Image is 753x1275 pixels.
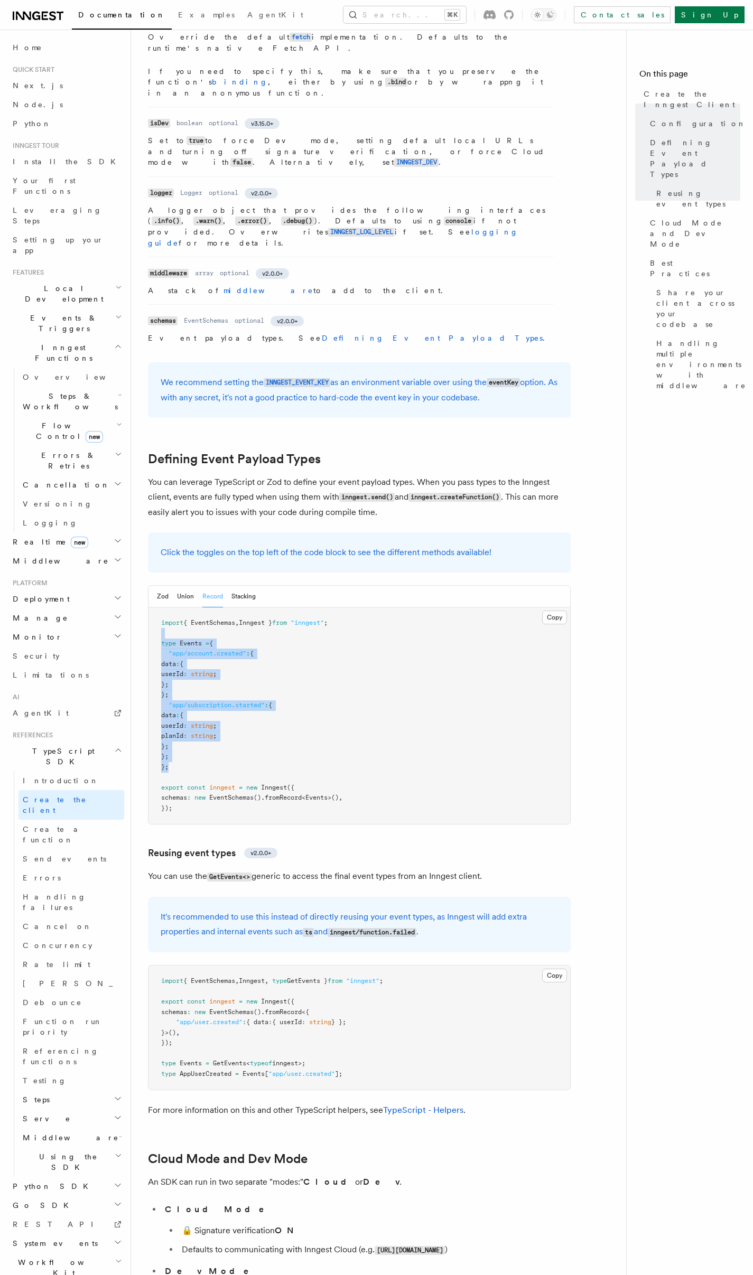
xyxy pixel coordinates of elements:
a: Install the SDK [8,152,124,171]
button: Steps [18,1090,124,1109]
a: Overview [18,368,124,387]
span: from [328,977,342,985]
span: }; [161,691,169,698]
span: Middleware [18,1132,119,1143]
span: Overview [23,373,132,381]
a: Cloud Mode and Dev Mode [148,1151,308,1166]
span: Events [180,1060,202,1067]
span: Errors & Retries [18,450,115,471]
a: Create a function [18,820,124,849]
a: Defining Event Payload Types [322,334,543,342]
span: from [272,619,287,626]
div: TypeScript SDK [8,771,124,1177]
span: }); [161,804,172,812]
a: AgentKit [8,704,124,723]
code: isDev [148,119,170,128]
span: Features [8,268,44,277]
dd: optional [209,119,238,127]
span: Handling multiple environments with middleware [656,338,746,391]
span: [PERSON_NAME] [23,979,178,988]
span: new [194,1008,206,1016]
a: Node.js [8,95,124,114]
span: }; [161,753,169,760]
a: Concurrency [18,936,124,955]
p: Event payload types. See . [148,333,554,343]
span: { [180,711,183,719]
span: , [235,977,239,985]
code: .warn() [193,217,223,226]
span: TypeScript SDK [8,746,114,767]
span: Rate limit [23,960,90,969]
span: string [191,722,213,729]
span: Referencing functions [23,1047,99,1066]
span: Share your client across your codebase [656,287,740,330]
span: "app/user.created" [176,1018,243,1026]
code: .info() [152,217,181,226]
span: EventSchemas [209,1008,254,1016]
a: Introduction [18,771,124,790]
span: }; [161,763,169,771]
span: Inngest tour [8,142,59,150]
span: "inngest" [291,619,324,626]
button: Errors & Retries [18,446,124,475]
button: System events [8,1234,124,1253]
span: <{ [302,1008,309,1016]
span: Install the SDK [13,157,122,166]
span: import [161,619,183,626]
button: Events & Triggers [8,308,124,338]
dd: EventSchemas [184,316,228,325]
span: Events [305,794,328,801]
span: "app/account.created" [169,650,246,657]
span: import [161,977,183,985]
span: Logging [23,519,78,527]
span: < [246,1060,250,1067]
span: Inngest Functions [8,342,114,363]
button: Realtimenew [8,532,124,551]
code: INNGEST_EVENT_KEY [264,378,330,387]
span: : [302,1018,305,1026]
code: inngest.createFunction() [408,493,501,502]
span: Local Development [8,283,115,304]
span: type [272,977,287,985]
span: userId [161,670,183,678]
a: Leveraging Steps [8,201,124,230]
button: Using the SDK [18,1147,124,1177]
p: We recommend setting the as an environment variable over using the option. As with any secret, it... [161,375,558,405]
a: Send events [18,849,124,868]
span: Manage [8,613,68,623]
span: REST API [13,1220,103,1229]
a: Configuration [646,114,740,133]
a: Function run priority [18,1012,124,1042]
span: ; [213,732,217,739]
span: Cancellation [18,480,110,490]
span: data [161,660,176,668]
a: INNGEST_LOG_LEVEL [328,228,395,236]
span: type [161,1060,176,1067]
span: data [161,711,176,719]
span: Next.js [13,81,63,90]
button: TypeScript SDK [8,742,124,771]
span: , [235,619,239,626]
span: = [239,998,243,1005]
span: Documentation [78,11,165,19]
span: = [206,1060,209,1067]
span: GetEvents [213,1060,246,1067]
span: Quick start [8,65,54,74]
code: true [187,136,205,145]
span: ; [379,977,383,985]
span: Serve [18,1113,71,1124]
span: v2.0.0+ [251,189,272,198]
a: fetch [290,33,312,41]
dd: array [195,269,213,277]
span: }; [161,681,169,688]
span: () [254,794,261,801]
button: Middleware [18,1128,124,1147]
span: planId [161,732,183,739]
span: Reusing event types [656,188,740,209]
kbd: ⌘K [445,10,460,20]
span: Home [13,42,42,53]
button: Serve [18,1109,124,1128]
a: Reusing event typesv2.0.0+ [148,846,277,860]
span: { [250,650,254,657]
span: Using the SDK [18,1151,115,1173]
